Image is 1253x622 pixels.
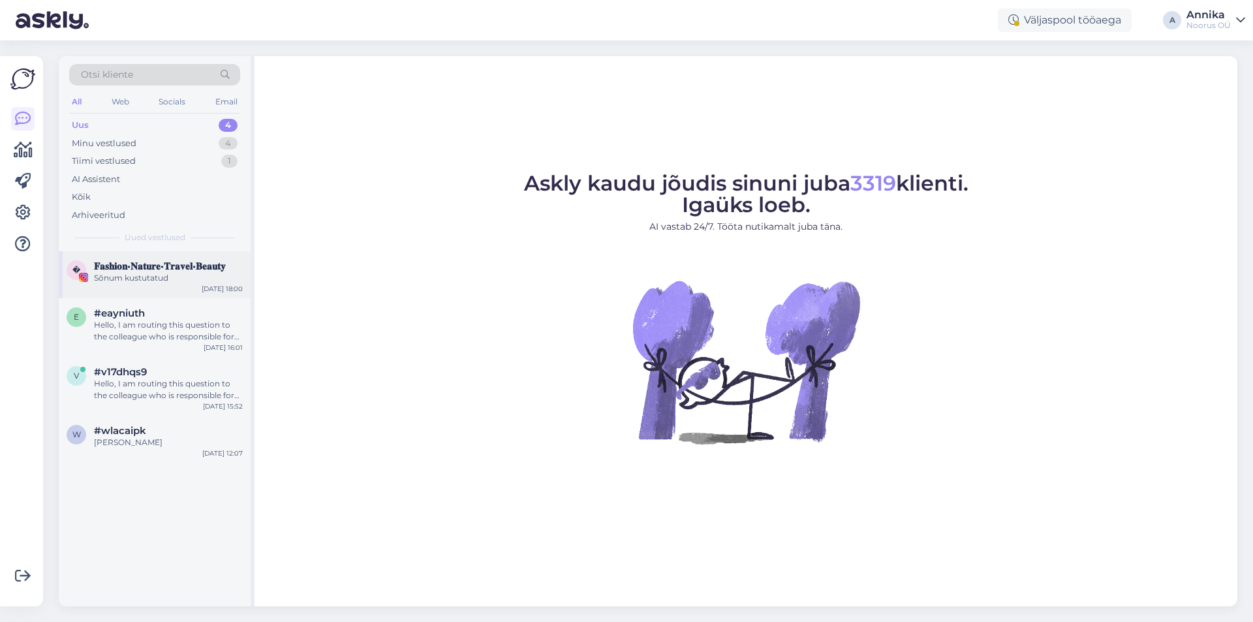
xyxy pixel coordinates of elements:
[94,272,243,284] div: Sõnum kustutatud
[156,93,188,110] div: Socials
[1163,11,1181,29] div: A
[74,312,79,322] span: e
[221,155,238,168] div: 1
[125,232,185,243] span: Uued vestlused
[1186,20,1231,31] div: Noorus OÜ
[1186,10,1245,31] a: AnnikaNoorus OÜ
[72,209,125,222] div: Arhiveeritud
[72,191,91,204] div: Kõik
[1186,10,1231,20] div: Annika
[94,319,243,343] div: Hello, I am routing this question to the colleague who is responsible for this topic. The reply m...
[94,260,226,272] span: 𝐅𝐚𝐬𝐡𝐢𝐨𝐧•𝐍𝐚𝐭𝐮𝐫𝐞•𝐓𝐫𝐚𝐯𝐞𝐥•𝐁𝐞𝐚𝐮𝐭𝐲
[72,173,120,186] div: AI Assistent
[202,448,243,458] div: [DATE] 12:07
[219,137,238,150] div: 4
[628,244,863,479] img: No Chat active
[203,401,243,411] div: [DATE] 15:52
[94,378,243,401] div: Hello, I am routing this question to the colleague who is responsible for this topic. The reply m...
[72,155,136,168] div: Tiimi vestlused
[998,8,1132,32] div: Väljaspool tööaega
[219,119,238,132] div: 4
[524,220,968,234] p: AI vastab 24/7. Tööta nutikamalt juba täna.
[74,371,79,381] span: v
[94,366,147,378] span: #v17dhqs9
[94,425,146,437] span: #wlacaipk
[202,284,243,294] div: [DATE] 18:00
[204,343,243,352] div: [DATE] 16:01
[850,170,896,196] span: 3319
[524,170,968,217] span: Askly kaudu jõudis sinuni juba klienti. Igaüks loeb.
[69,93,84,110] div: All
[94,307,145,319] span: #eayniuth
[10,67,35,91] img: Askly Logo
[94,437,243,448] div: [PERSON_NAME]
[72,429,81,439] span: w
[72,137,136,150] div: Minu vestlused
[81,68,133,82] span: Otsi kliente
[72,265,80,275] span: �
[213,93,240,110] div: Email
[72,119,89,132] div: Uus
[109,93,132,110] div: Web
